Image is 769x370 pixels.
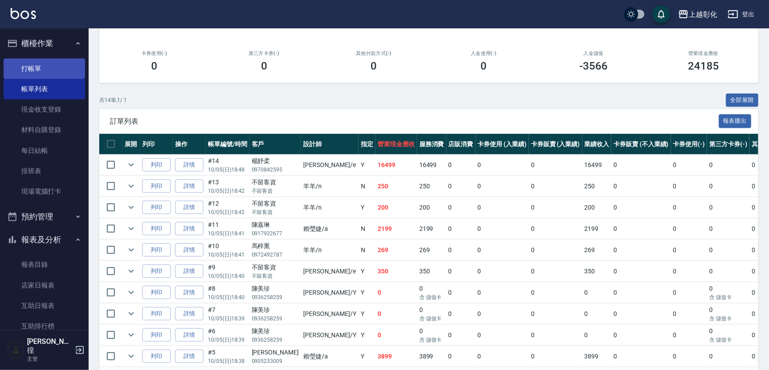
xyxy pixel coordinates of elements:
td: 0 [417,304,446,324]
p: 0936258259 [252,336,299,344]
button: 全部展開 [726,93,759,107]
td: 0 [476,325,529,346]
button: expand row [125,328,138,342]
td: 0 [611,218,671,239]
td: 羊羊 /n [301,176,359,197]
td: 0 [611,240,671,261]
td: 3899 [582,346,612,367]
p: 10/05 (日) 18:39 [208,336,247,344]
td: 2199 [375,218,417,239]
td: 16499 [417,155,446,175]
div: [PERSON_NAME] [252,348,299,357]
td: 0 [446,346,476,367]
td: 0 [529,282,582,303]
td: 0 [446,304,476,324]
td: #10 [206,240,250,261]
button: expand row [125,243,138,257]
h3: -3566 [579,60,608,72]
button: expand row [125,307,138,320]
td: 200 [375,197,417,218]
td: 0 [476,218,529,239]
td: 0 [476,197,529,218]
td: 0 [611,282,671,303]
th: 展開 [122,134,140,155]
p: 0972492787 [252,251,299,259]
th: 列印 [140,134,173,155]
td: 0 [529,197,582,218]
p: 含 儲值卡 [419,315,444,323]
td: 0 [707,346,749,367]
th: 客戶 [250,134,301,155]
td: 250 [582,176,612,197]
td: N [359,218,375,239]
td: 賴瑩婕 /a [301,346,359,367]
td: 3899 [375,346,417,367]
p: 10/05 (日) 18:39 [208,315,247,323]
button: 登出 [724,6,758,23]
th: 卡券使用 (入業績) [476,134,529,155]
td: 0 [446,282,476,303]
td: 0 [476,261,529,282]
td: 0 [611,304,671,324]
td: 0 [446,197,476,218]
td: 0 [611,346,671,367]
td: #13 [206,176,250,197]
td: 0 [529,346,582,367]
div: 不留客資 [252,178,299,187]
div: 陳嘉琳 [252,220,299,230]
div: 上越彰化 [689,9,717,20]
button: 列印 [142,201,171,214]
td: 16499 [582,155,612,175]
h2: 第三方卡券(-) [220,51,308,56]
h3: 24185 [688,60,719,72]
div: 陳美珍 [252,327,299,336]
h3: 0 [151,60,157,72]
th: 第三方卡券(-) [707,134,749,155]
a: 互助排行榜 [4,316,85,336]
a: 互助日報表 [4,296,85,316]
td: 0 [611,197,671,218]
td: 350 [375,261,417,282]
td: Y [359,261,375,282]
td: 0 [707,282,749,303]
button: expand row [125,158,138,171]
div: 不留客資 [252,263,299,272]
td: [PERSON_NAME] /Y [301,325,359,346]
th: 業績收入 [582,134,612,155]
button: 列印 [142,286,171,300]
p: 共 14 筆, 1 / 1 [99,96,127,104]
th: 營業現金應收 [375,134,417,155]
td: Y [359,197,375,218]
th: 卡券使用(-) [671,134,707,155]
div: 陳美珍 [252,284,299,293]
td: 0 [671,176,707,197]
td: 賴瑩婕 /a [301,218,359,239]
p: 10/05 (日) 18:42 [208,208,247,216]
td: 269 [582,240,612,261]
td: 0 [707,197,749,218]
td: 0 [375,325,417,346]
button: 報表及分析 [4,228,85,251]
td: 350 [417,261,446,282]
button: save [652,5,670,23]
td: 0 [446,155,476,175]
td: 0 [446,240,476,261]
p: 0905233009 [252,357,299,365]
td: 0 [671,240,707,261]
td: 0 [671,261,707,282]
td: [PERSON_NAME] /e [301,261,359,282]
button: 上越彰化 [675,5,721,23]
td: 0 [671,346,707,367]
div: 陳美珍 [252,305,299,315]
td: 0 [529,304,582,324]
td: 0 [375,282,417,303]
button: expand row [125,286,138,299]
p: 10/05 (日) 18:48 [208,166,247,174]
td: 0 [671,155,707,175]
td: 0 [529,261,582,282]
h3: 0 [480,60,487,72]
td: 350 [582,261,612,282]
td: #5 [206,346,250,367]
td: 250 [375,176,417,197]
h2: 其他付款方式(-) [330,51,418,56]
